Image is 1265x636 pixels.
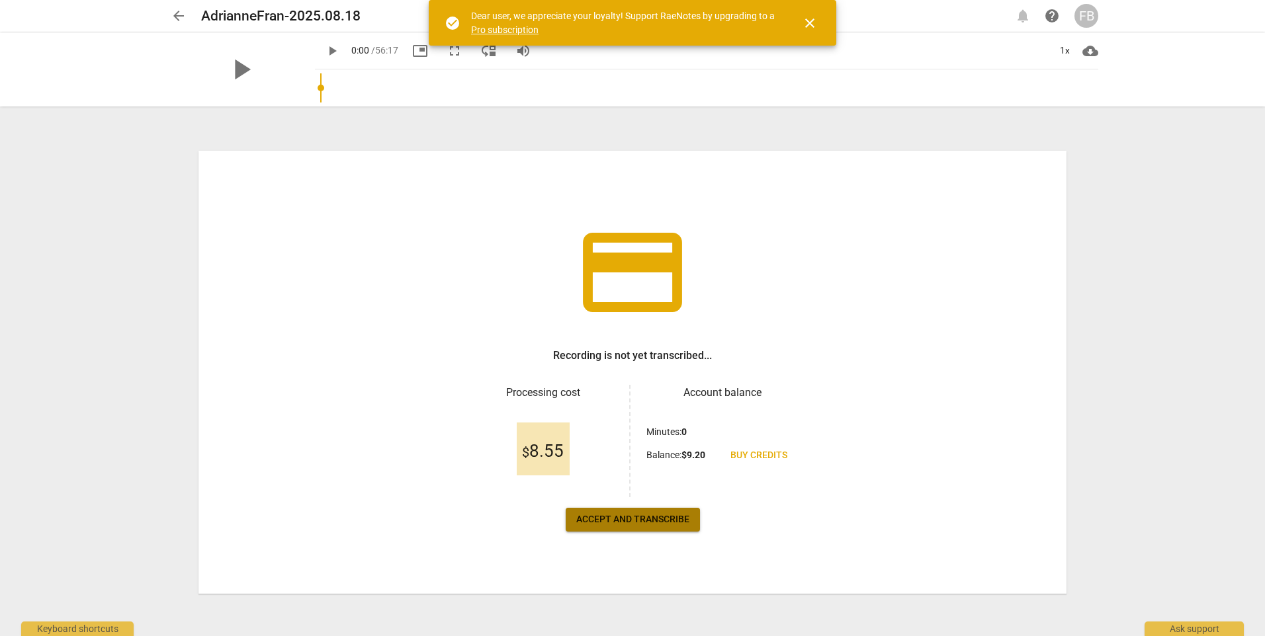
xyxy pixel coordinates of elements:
button: View player as separate pane [477,39,501,63]
span: cloud_download [1082,43,1098,59]
a: Pro subscription [471,24,539,35]
b: $ 9.20 [681,450,705,460]
button: Picture in picture [408,39,432,63]
span: volume_up [515,43,531,59]
button: Close [794,7,826,39]
a: Help [1040,4,1064,28]
h2: AdrianneFran-2025.08.18 [201,8,361,24]
span: check_circle [445,15,460,31]
p: Minutes : [646,425,687,439]
span: move_down [481,43,497,59]
span: Accept and transcribe [576,513,689,526]
h3: Processing cost [467,385,619,401]
span: 8.55 [522,442,564,461]
div: 1x [1052,40,1077,61]
button: Fullscreen [443,39,466,63]
button: Volume [511,39,535,63]
span: credit_card [573,213,692,332]
h3: Recording is not yet transcribed... [553,348,712,364]
b: 0 [681,426,687,437]
span: play_arrow [324,43,340,59]
span: fullscreen [447,43,462,59]
span: play_arrow [224,52,258,87]
span: Buy credits [730,449,787,462]
div: Dear user, we appreciate your loyalty! Support RaeNotes by upgrading to a [471,9,778,36]
div: Ask support [1145,621,1244,636]
span: close [802,15,818,31]
span: help [1044,8,1060,24]
button: Accept and transcribe [566,508,700,532]
span: arrow_back [171,8,187,24]
div: Keyboard shortcuts [21,621,134,636]
h3: Account balance [646,385,798,401]
span: / 56:17 [371,45,398,56]
span: picture_in_picture [412,43,428,59]
span: $ [522,444,529,460]
a: Buy credits [720,444,798,467]
button: FB [1074,4,1098,28]
button: Play [320,39,344,63]
p: Balance : [646,448,705,462]
span: 0:00 [351,45,369,56]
